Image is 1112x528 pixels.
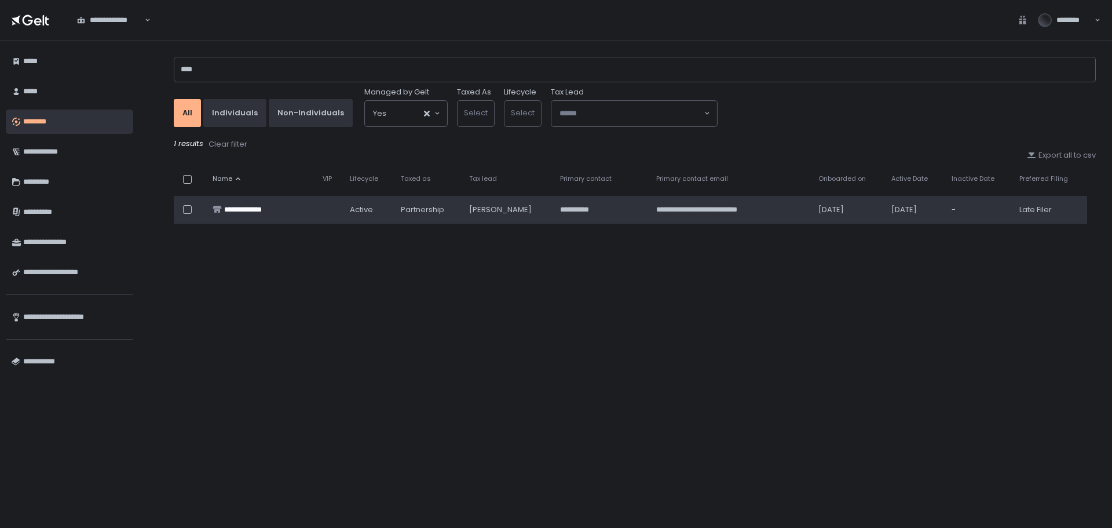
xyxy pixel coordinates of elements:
[69,8,151,32] div: Search for option
[504,87,536,97] label: Lifecycle
[208,139,248,150] button: Clear filter
[365,101,447,126] div: Search for option
[559,108,703,119] input: Search for option
[560,174,612,183] span: Primary contact
[469,205,547,215] div: [PERSON_NAME]
[350,174,378,183] span: Lifecycle
[424,111,430,116] button: Clear Selected
[469,174,497,183] span: Tax lead
[269,99,353,127] button: Non-Individuals
[364,87,429,97] span: Managed by Gelt
[511,107,535,118] span: Select
[401,205,455,215] div: Partnership
[457,87,491,97] label: Taxed As
[464,107,488,118] span: Select
[818,174,866,183] span: Onboarded on
[277,108,344,118] div: Non-Individuals
[952,174,994,183] span: Inactive Date
[174,139,1096,150] div: 1 results
[818,205,878,215] div: [DATE]
[551,87,584,97] span: Tax Lead
[891,174,928,183] span: Active Date
[323,174,332,183] span: VIP
[656,174,728,183] span: Primary contact email
[891,205,938,215] div: [DATE]
[143,14,144,26] input: Search for option
[212,108,258,118] div: Individuals
[182,108,192,118] div: All
[1027,150,1096,161] button: Export all to csv
[350,205,373,215] span: active
[1019,174,1068,183] span: Preferred Filing
[213,174,232,183] span: Name
[551,101,717,126] div: Search for option
[952,205,1005,215] div: -
[1019,205,1080,215] div: Late Filer
[401,174,431,183] span: Taxed as
[373,108,386,119] span: Yes
[203,99,266,127] button: Individuals
[209,139,247,150] div: Clear filter
[386,108,423,119] input: Search for option
[174,99,201,127] button: All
